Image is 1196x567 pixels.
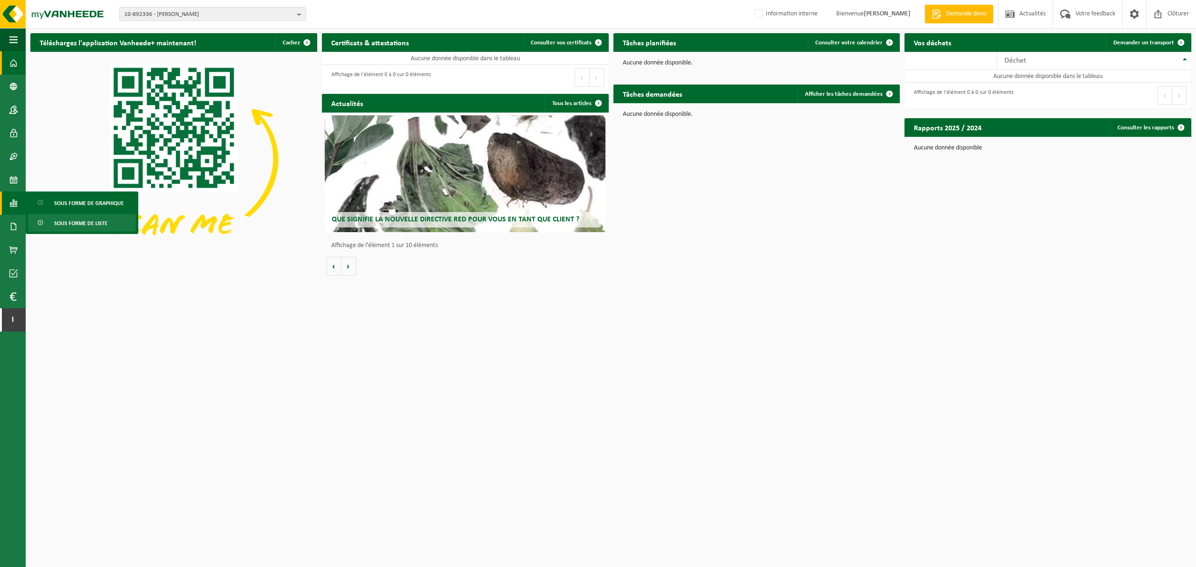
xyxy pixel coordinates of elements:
a: Sous forme de graphique [28,194,136,212]
p: Aucune donnée disponible [914,145,1182,151]
button: Cachez [275,33,316,52]
span: Sous forme de graphique [54,194,124,212]
span: Que signifie la nouvelle directive RED pour vous en tant que client ? [332,216,579,223]
a: Tous les articles [545,94,608,113]
p: Affichage de l'élément 1 sur 10 éléments [331,242,604,249]
div: Affichage de l'élément 0 à 0 sur 0 éléments [327,67,431,88]
h2: Téléchargez l'application Vanheede+ maintenant! [30,33,206,51]
span: 10-892336 - [PERSON_NAME] [124,7,293,21]
span: Déchet [1004,57,1026,64]
a: Afficher les tâches demandées [797,85,899,103]
p: Aucune donnée disponible. [623,60,891,66]
h2: Rapports 2025 / 2024 [904,118,991,136]
img: Download de VHEPlus App [30,52,317,267]
span: Consulter votre calendrier [815,40,883,46]
span: Consulter vos certificats [531,40,591,46]
button: Previous [1157,86,1172,105]
button: Vorige [327,257,342,276]
a: Sous forme de liste [28,214,136,232]
button: 10-892336 - [PERSON_NAME] [119,7,306,21]
button: Next [1172,86,1187,105]
label: Information interne [753,7,818,21]
a: Consulter les rapports [1110,118,1190,137]
a: Que signifie la nouvelle directive RED pour vous en tant que client ? [325,115,605,232]
button: Previous [575,68,590,87]
span: Sous forme de liste [54,214,107,232]
td: Aucune donnée disponible dans le tableau [322,52,609,65]
span: Cachez [283,40,300,46]
h2: Vos déchets [904,33,961,51]
a: Demander un transport [1106,33,1190,52]
button: Volgende [342,257,356,276]
span: Afficher les tâches demandées [805,91,883,97]
a: Demande devis [925,5,993,23]
h2: Tâches demandées [613,85,691,103]
span: I [9,308,16,332]
span: Demande devis [944,9,989,19]
p: Aucune donnée disponible. [623,111,891,118]
a: Consulter votre calendrier [808,33,899,52]
button: Next [590,68,604,87]
td: Aucune donnée disponible dans le tableau [904,70,1191,83]
span: Demander un transport [1113,40,1174,46]
h2: Certificats & attestations [322,33,418,51]
h2: Tâches planifiées [613,33,685,51]
div: Affichage de l'élément 0 à 0 sur 0 éléments [909,85,1014,106]
h2: Actualités [322,94,372,112]
strong: [PERSON_NAME] [864,10,911,17]
a: Consulter vos certificats [523,33,608,52]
